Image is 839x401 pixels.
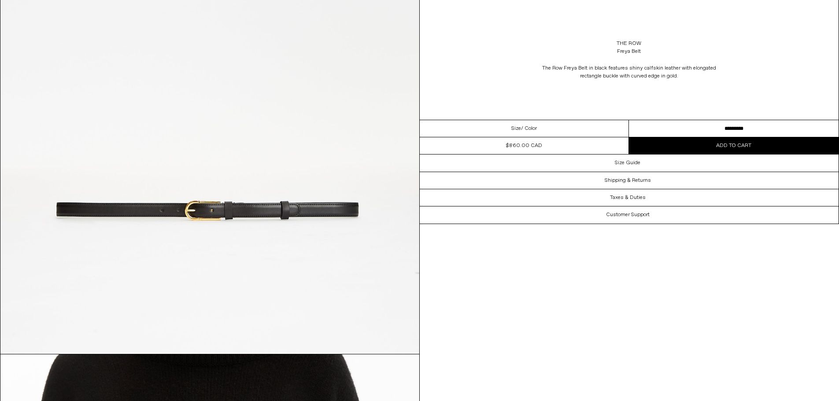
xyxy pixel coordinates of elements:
div: $860.00 CAD [506,142,542,150]
a: The Row [617,40,641,48]
span: Add to cart [716,142,751,149]
div: Freya Belt [617,48,641,55]
h3: Size Guide [615,160,640,166]
button: Add to cart [629,137,839,154]
h3: Taxes & Duties [610,195,646,201]
h3: Customer Support [606,212,650,218]
h3: Shipping & Returns [605,177,651,184]
span: / Color [521,125,537,132]
span: The Row Freya Belt in black features shiny calfskin leather with elongated rectangle buckle with ... [541,64,717,80]
span: Size [511,125,521,132]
